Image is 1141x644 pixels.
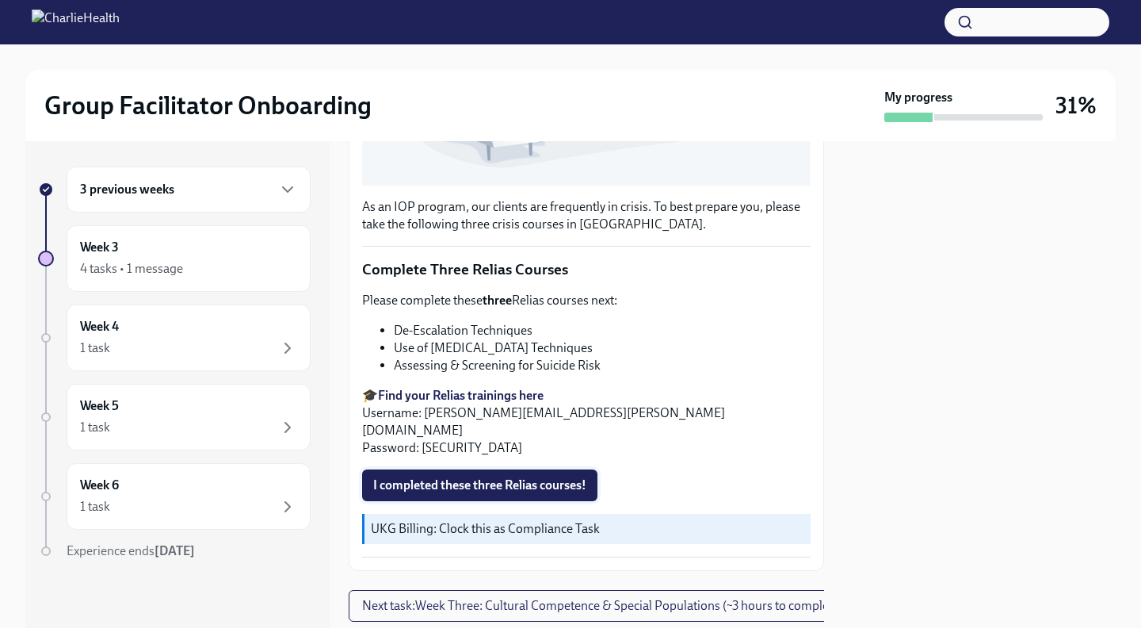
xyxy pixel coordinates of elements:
[155,543,195,558] strong: [DATE]
[32,10,120,35] img: CharlieHealth
[394,322,811,339] li: De-Escalation Techniques
[38,384,311,450] a: Week 51 task
[80,339,110,357] div: 1 task
[67,167,311,213] div: 3 previous weeks
[394,357,811,374] li: Assessing & Screening for Suicide Risk
[80,477,119,494] h6: Week 6
[44,90,372,121] h2: Group Facilitator Onboarding
[884,89,952,106] strong: My progress
[38,305,311,371] a: Week 41 task
[362,387,811,457] p: 🎓 Username: [PERSON_NAME][EMAIL_ADDRESS][PERSON_NAME][DOMAIN_NAME] Password: [SECURITY_DATA]
[80,318,119,335] h6: Week 4
[373,477,586,493] span: I completed these three Relias courses!
[378,388,544,403] a: Find your Relias trainings here
[67,543,195,558] span: Experience ends
[362,259,811,280] p: Complete Three Relias Courses
[362,470,597,501] button: I completed these three Relias courses!
[80,419,110,436] div: 1 task
[394,339,811,357] li: Use of [MEDICAL_DATA] Techniques
[80,239,119,256] h6: Week 3
[80,397,119,415] h6: Week 5
[38,225,311,292] a: Week 34 tasks • 1 message
[371,520,804,538] p: UKG Billing: Clock this as Compliance Task
[80,260,183,278] div: 4 tasks • 1 message
[38,463,311,530] a: Week 61 task
[349,590,857,622] button: Next task:Week Three: Cultural Competence & Special Populations (~3 hours to complete)
[1055,91,1097,120] h3: 31%
[362,198,811,233] p: As an IOP program, our clients are frequently in crisis. To best prepare you, please take the fol...
[80,181,174,198] h6: 3 previous weeks
[362,292,811,309] p: Please complete these Relias courses next:
[483,293,512,308] strong: three
[362,598,843,614] span: Next task : Week Three: Cultural Competence & Special Populations (~3 hours to complete)
[80,498,110,516] div: 1 task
